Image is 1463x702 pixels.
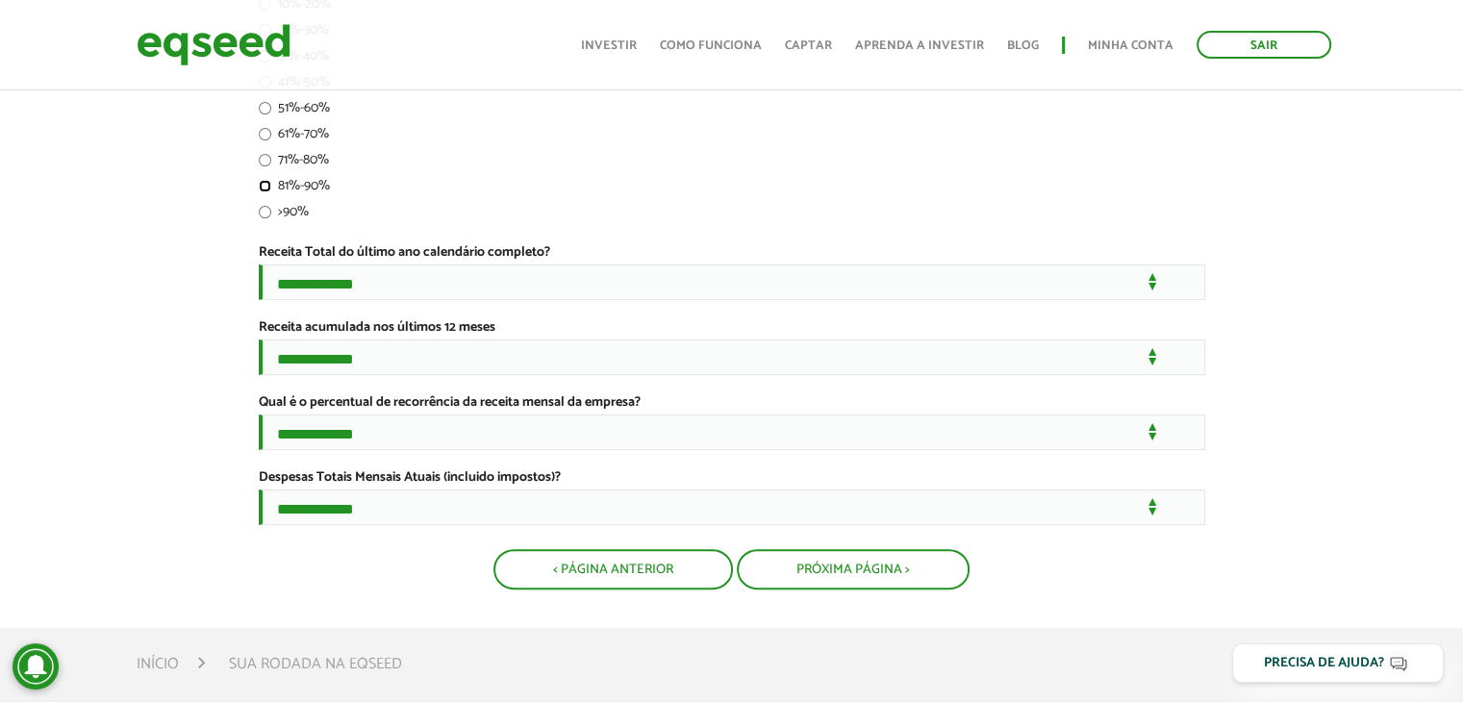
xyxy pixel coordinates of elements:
[259,180,330,199] label: 81%-90%
[259,396,641,410] label: Qual é o percentual de recorrência da receita mensal da empresa?
[259,206,271,218] input: >90%
[785,39,832,52] a: Captar
[259,154,271,166] input: 71%-80%
[259,128,271,140] input: 61%-70%
[259,471,561,485] label: Despesas Totais Mensais Atuais (incluido impostos)?
[229,651,402,677] li: Sua rodada na EqSeed
[855,39,984,52] a: Aprenda a investir
[259,321,495,335] label: Receita acumulada nos últimos 12 meses
[259,180,271,192] input: 81%-90%
[259,246,550,260] label: Receita Total do último ano calendário completo?
[660,39,762,52] a: Como funciona
[1007,39,1039,52] a: Blog
[259,128,329,147] label: 61%-70%
[259,102,330,121] label: 51%-60%
[581,39,637,52] a: Investir
[137,657,179,672] a: Início
[259,154,329,173] label: 71%-80%
[259,206,309,225] label: >90%
[1197,31,1331,59] a: Sair
[493,549,733,589] button: < Página Anterior
[137,19,290,70] img: EqSeed
[737,549,970,589] button: Próxima Página >
[259,102,271,114] input: 51%-60%
[1088,39,1173,52] a: Minha conta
